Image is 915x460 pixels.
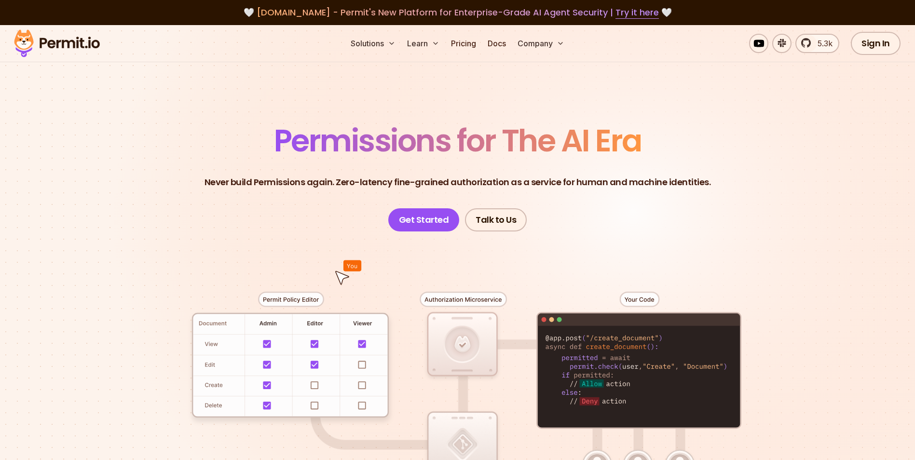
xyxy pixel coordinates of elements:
span: 5.3k [812,38,833,49]
button: Solutions [347,34,399,53]
a: Sign In [851,32,901,55]
a: Get Started [388,208,460,231]
p: Never build Permissions again. Zero-latency fine-grained authorization as a service for human and... [205,176,711,189]
a: Pricing [447,34,480,53]
img: Permit logo [10,27,104,60]
button: Learn [403,34,443,53]
div: 🤍 🤍 [23,6,892,19]
a: Docs [484,34,510,53]
button: Company [514,34,568,53]
a: Try it here [615,6,659,19]
span: Permissions for The AI Era [274,119,642,162]
a: 5.3k [795,34,839,53]
a: Talk to Us [465,208,527,231]
span: [DOMAIN_NAME] - Permit's New Platform for Enterprise-Grade AI Agent Security | [257,6,659,18]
